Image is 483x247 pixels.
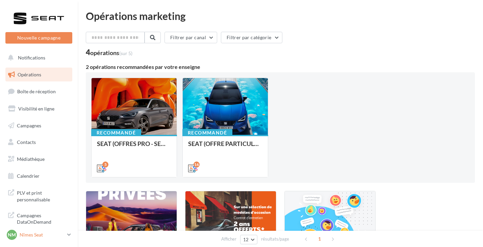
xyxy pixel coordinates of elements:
a: Opérations [4,68,74,82]
a: Campagnes DataOnDemand [4,208,74,228]
button: Filtrer par canal [164,32,217,43]
span: Campagnes DataOnDemand [17,211,70,225]
a: Visibilité en ligne [4,102,74,116]
span: résultats/page [261,236,289,242]
div: 2 opérations recommandées par votre enseigne [86,64,475,70]
div: SEAT (OFFRE PARTICULIER - SEPT) - SOCIAL MEDIA [188,140,262,154]
span: Boîte de réception [17,89,56,94]
span: Campagnes [17,122,41,128]
span: Afficher [221,236,236,242]
div: 5 [102,162,108,168]
span: Médiathèque [17,156,45,162]
div: 4 [86,49,132,56]
span: Notifications [18,55,45,60]
a: Calendrier [4,169,74,183]
span: Calendrier [17,173,40,179]
div: opérations [90,50,132,56]
div: Recommandé [182,129,232,137]
span: Nm [8,231,16,238]
span: PLV et print personnalisable [17,188,70,203]
div: Recommandé [91,129,141,137]
span: Visibilité en ligne [18,106,54,112]
button: 12 [240,235,257,244]
a: Campagnes [4,119,74,133]
span: (sur 5) [119,50,132,56]
a: Boîte de réception [4,84,74,99]
span: 12 [243,237,249,242]
button: Filtrer par catégorie [221,32,282,43]
span: Opérations [18,72,41,77]
a: Nm Nîmes Seat [5,228,72,241]
button: Notifications [4,51,71,65]
div: SEAT (OFFRES PRO - SEPT) - SOCIAL MEDIA [97,140,171,154]
div: 16 [194,162,200,168]
span: 1 [314,233,325,244]
span: Contacts [17,139,36,145]
p: Nîmes Seat [20,231,65,238]
button: Nouvelle campagne [5,32,72,44]
a: Contacts [4,135,74,149]
div: Opérations marketing [86,11,475,21]
a: PLV et print personnalisable [4,186,74,205]
a: Médiathèque [4,152,74,166]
